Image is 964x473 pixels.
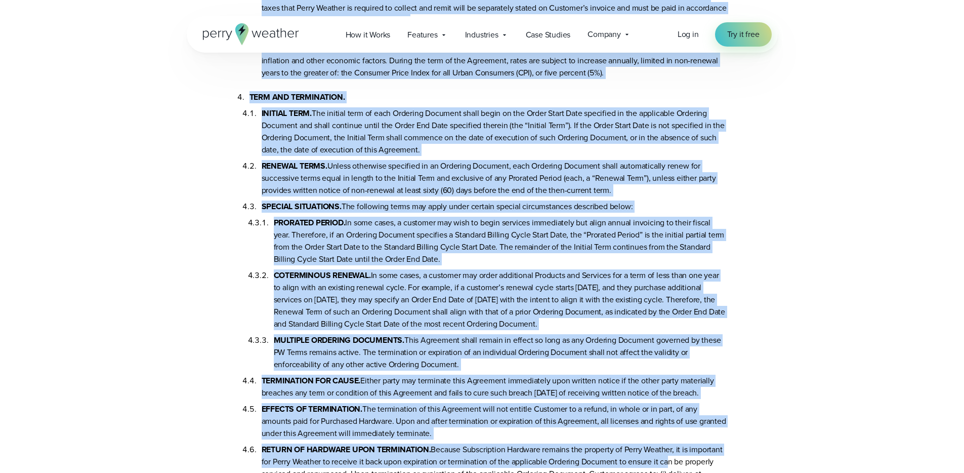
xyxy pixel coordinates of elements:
a: Case Studies [517,24,579,45]
a: Try it free [715,22,772,47]
li: Either party may terminate this Agreement immediately upon written notice if the other party mate... [262,371,727,399]
li: This Agreement shall remain in effect so long as any Ordering Document governed by these PW Terms... [274,330,727,371]
span: Company [588,28,621,41]
b: SPECIAL SITUATIONS. [262,201,342,212]
span: Try it free [727,28,760,41]
li: In some cases, a customer may wish to begin services immediately but align annual invoicing to th... [274,213,727,265]
b: TERMINATION FOR CAUSE. [262,375,361,386]
b: MULTIPLE ORDERING DOCUMENTS. [274,334,404,346]
span: Case Studies [526,29,571,41]
li: To ensure the continued quality and sustainability of Products and Services provided under this A... [262,26,727,79]
li: Unless otherwise specified in an Ordering Document, each Ordering Document shall automatically re... [262,156,727,196]
b: COTERMINOUS RENEWAL. [274,269,371,281]
li: The initial term of each Ordering Document shall begin on the Order Start Date specified in the a... [262,103,727,156]
b: TERM AND TERMINATION. [249,91,345,103]
a: How it Works [337,24,399,45]
span: How it Works [346,29,391,41]
b: RETURN OF HARDWARE UPON TERMINATION. [262,444,431,455]
span: Industries [465,29,498,41]
b: PRORATED PERIOD. [274,217,346,228]
b: RENEWAL TERMS. [262,160,327,172]
li: The following terms may apply under certain special circumstances described below: [262,196,727,371]
b: EFFECTS OF TERMINATION. [262,403,362,415]
a: Log in [678,28,699,41]
b: INITIAL TERM. [262,107,312,119]
span: Features [407,29,437,41]
li: In some cases, a customer may order additional Products and Services for a term of less than one ... [274,265,727,330]
li: The termination of this Agreement will not entitle Customer to a refund, in whole or in part, of ... [262,399,727,440]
